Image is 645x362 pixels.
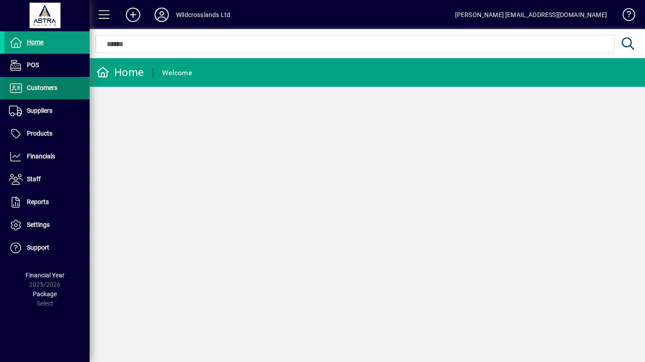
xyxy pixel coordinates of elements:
a: POS [4,54,90,77]
button: Profile [147,7,176,23]
span: Products [27,130,52,137]
span: Financial Year [26,272,64,279]
span: Customers [27,84,57,91]
a: Staff [4,168,90,191]
span: Home [27,38,43,46]
a: Knowledge Base [616,2,634,31]
div: Welcome [162,66,192,80]
a: Suppliers [4,100,90,122]
a: Settings [4,214,90,236]
a: Financials [4,145,90,168]
button: Add [119,7,147,23]
span: Suppliers [27,107,52,114]
span: Settings [27,221,50,228]
span: Support [27,244,49,251]
span: Package [33,290,57,298]
div: Home [96,65,144,80]
a: Reports [4,191,90,213]
span: Reports [27,198,49,205]
span: Financials [27,153,55,160]
span: Staff [27,175,41,183]
a: Support [4,237,90,259]
span: POS [27,61,39,68]
div: [PERSON_NAME] [EMAIL_ADDRESS][DOMAIN_NAME] [455,8,607,22]
div: Wildcrosslands Ltd [176,8,230,22]
a: Products [4,123,90,145]
a: Customers [4,77,90,99]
